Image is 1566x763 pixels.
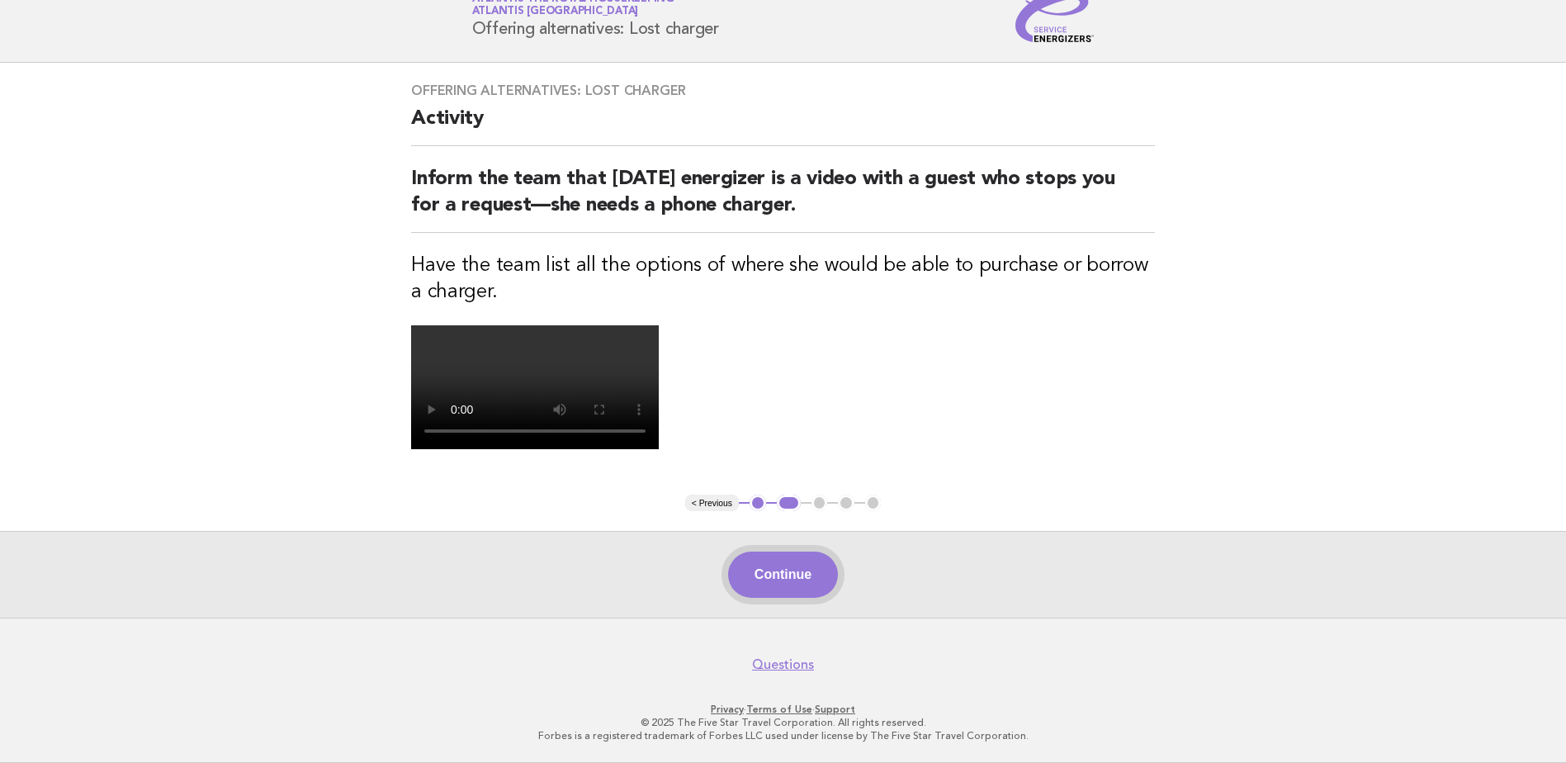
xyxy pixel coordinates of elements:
p: © 2025 The Five Star Travel Corporation. All rights reserved. [278,716,1289,729]
p: · · [278,703,1289,716]
a: Terms of Use [746,704,812,715]
a: Support [815,704,855,715]
button: Continue [728,552,838,598]
h3: Offering alternatives: Lost charger [411,83,1155,99]
button: 1 [750,495,766,511]
span: Atlantis [GEOGRAPHIC_DATA] [472,7,639,17]
a: Privacy [711,704,744,715]
p: Forbes is a registered trademark of Forbes LLC used under license by The Five Star Travel Corpora... [278,729,1289,742]
button: < Previous [685,495,739,511]
button: 2 [777,495,801,511]
a: Questions [752,656,814,673]
h2: Inform the team that [DATE] energizer is a video with a guest who stops you for a request—she nee... [411,166,1155,233]
h3: Have the team list all the options of where she would be able to purchase or borrow a charger. [411,253,1155,306]
h2: Activity [411,106,1155,146]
